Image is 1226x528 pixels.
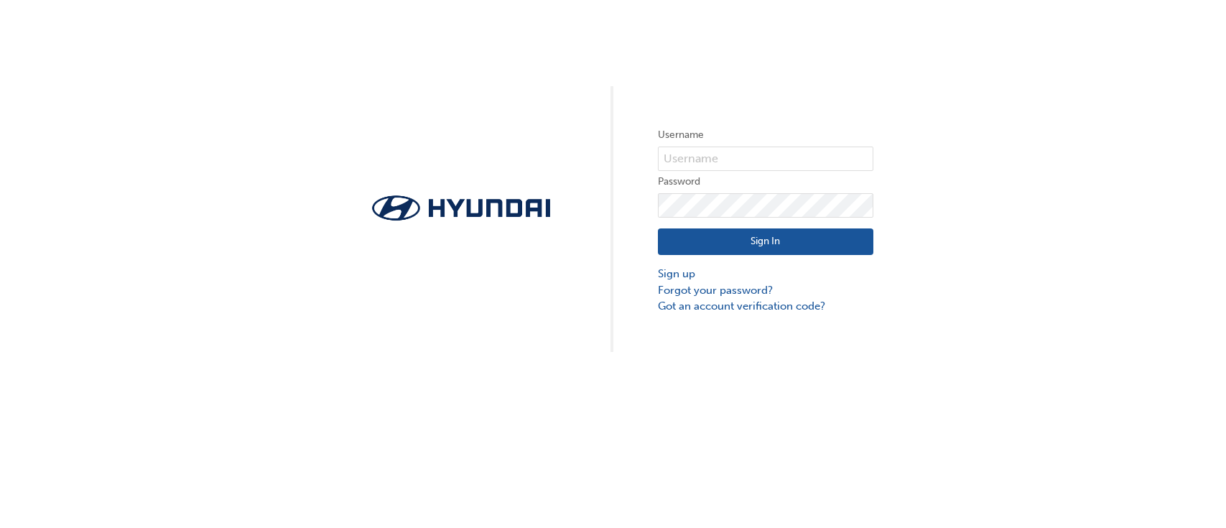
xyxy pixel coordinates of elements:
a: Got an account verification code? [658,298,873,315]
img: Trak [353,191,569,225]
label: Username [658,126,873,144]
input: Username [658,147,873,171]
a: Sign up [658,266,873,282]
label: Password [658,173,873,190]
button: Sign In [658,228,873,256]
a: Forgot your password? [658,282,873,299]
